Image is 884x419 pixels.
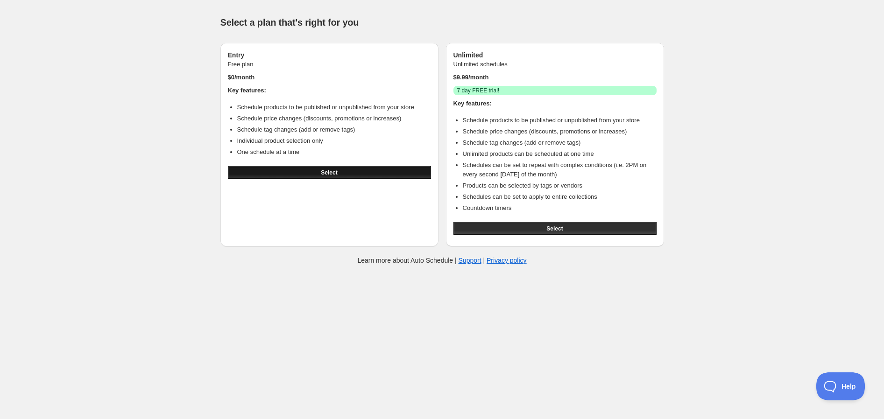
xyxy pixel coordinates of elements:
[237,114,431,123] li: Schedule price changes (discounts, promotions or increases)
[228,50,431,60] h3: Entry
[463,149,657,159] li: Unlimited products can be scheduled at one time
[237,136,431,146] li: Individual product selection only
[237,147,431,157] li: One schedule at a time
[228,86,431,95] h4: Key features:
[453,73,657,82] p: $ 9.99 /month
[220,17,664,28] h1: Select a plan that's right for you
[228,60,431,69] p: Free plan
[457,87,500,94] span: 7 day FREE trial!
[228,166,431,179] button: Select
[228,73,431,82] p: $ 0 /month
[463,181,657,190] li: Products can be selected by tags or vendors
[453,60,657,69] p: Unlimited schedules
[463,161,657,179] li: Schedules can be set to repeat with complex conditions (i.e. 2PM on every second [DATE] of the mo...
[463,203,657,213] li: Countdown timers
[453,50,657,60] h3: Unlimited
[321,169,337,176] span: Select
[453,222,657,235] button: Select
[463,127,657,136] li: Schedule price changes (discounts, promotions or increases)
[463,192,657,202] li: Schedules can be set to apply to entire collections
[357,256,526,265] p: Learn more about Auto Schedule | |
[463,116,657,125] li: Schedule products to be published or unpublished from your store
[487,257,527,264] a: Privacy policy
[453,99,657,108] h4: Key features:
[459,257,481,264] a: Support
[463,138,657,147] li: Schedule tag changes (add or remove tags)
[816,372,865,400] iframe: Help Scout Beacon - Open
[237,103,431,112] li: Schedule products to be published or unpublished from your store
[546,225,563,232] span: Select
[237,125,431,134] li: Schedule tag changes (add or remove tags)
